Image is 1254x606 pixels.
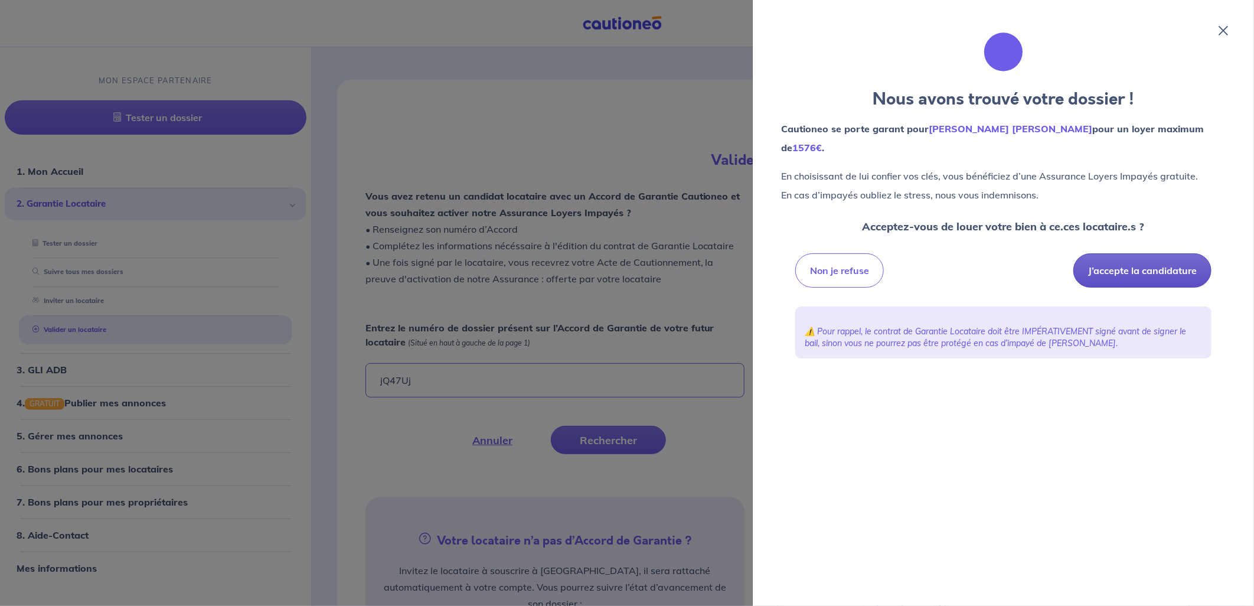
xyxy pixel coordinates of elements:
strong: Nous avons trouvé votre dossier ! [873,87,1134,111]
img: illu_folder.svg [980,28,1027,76]
em: [PERSON_NAME] [PERSON_NAME] [929,123,1092,135]
strong: Acceptez-vous de louer votre bien à ce.ces locataire.s ? [863,220,1145,233]
p: En choisissant de lui confier vos clés, vous bénéficiez d’une Assurance Loyers Impayés gratuite. ... [781,167,1226,204]
em: 1576€ [792,142,822,154]
button: Non je refuse [795,253,884,288]
button: J’accepte la candidature [1073,253,1211,288]
p: ⚠️ Pour rappel, le contrat de Garantie Locataire doit être IMPÉRATIVEMENT signé avant de signer l... [805,325,1202,349]
strong: Cautioneo se porte garant pour pour un loyer maximum de . [781,123,1204,154]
